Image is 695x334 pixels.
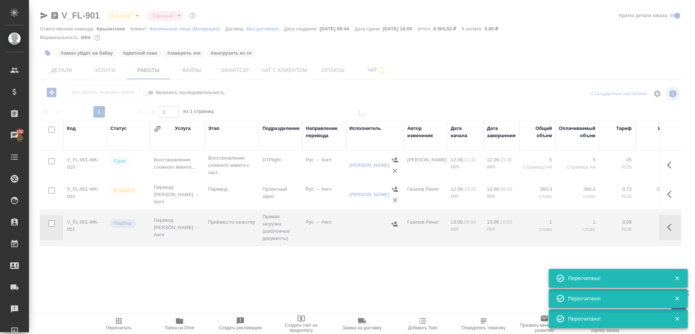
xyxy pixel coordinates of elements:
a: 100 [2,126,27,144]
span: 100 [12,128,28,135]
button: Закрыть [670,316,685,322]
span: Заявка на доставку [342,325,382,330]
div: Общий объем [523,125,552,139]
button: Создать рекламацию [210,314,271,334]
span: Добавить Todo [408,325,438,330]
button: Папка на Drive [149,314,210,334]
button: Добавить Todo [392,314,453,334]
button: Призвать менеджера по развитию [514,314,575,334]
div: Дата завершения [487,125,516,139]
button: Определить тематику [453,314,514,334]
button: Здесь прячутся важные кнопки [663,156,680,174]
button: Здесь прячутся важные кнопки [663,219,680,236]
div: Автор изменения [407,125,443,139]
button: Заявка на доставку [332,314,392,334]
div: Направление перевода [306,125,342,139]
button: Пересчитать [88,314,149,334]
span: Создать счет на предоплату [275,323,327,333]
div: Итого [658,125,671,132]
button: Сгруппировать [154,125,161,132]
button: Удалить [389,195,400,206]
button: Закрыть [670,275,685,282]
div: Статус [110,125,127,132]
button: Создать счет на предоплату [271,314,332,334]
div: Оплачиваемый объем [559,125,595,139]
div: Этап [208,125,219,132]
div: Тариф [616,125,632,132]
div: Пересчитано! [568,295,664,302]
button: Закрыть [670,295,685,302]
div: Исполнитель [349,125,381,132]
div: Код [67,125,76,132]
span: Папка на Drive [165,325,194,330]
div: Пересчитано! [568,275,664,282]
span: Определить тематику [462,325,505,330]
button: Назначить [389,155,400,165]
button: Здесь прячутся важные кнопки [663,186,680,203]
div: Дата начала [451,125,480,139]
span: Призвать менеджера по развитию [518,323,570,333]
span: Пересчитать [106,325,132,330]
button: Назначить [389,184,400,195]
span: Создать рекламацию [219,325,262,330]
div: Услуга [175,125,190,132]
div: Подразделение [262,125,300,132]
div: Пересчитано! [568,315,664,322]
